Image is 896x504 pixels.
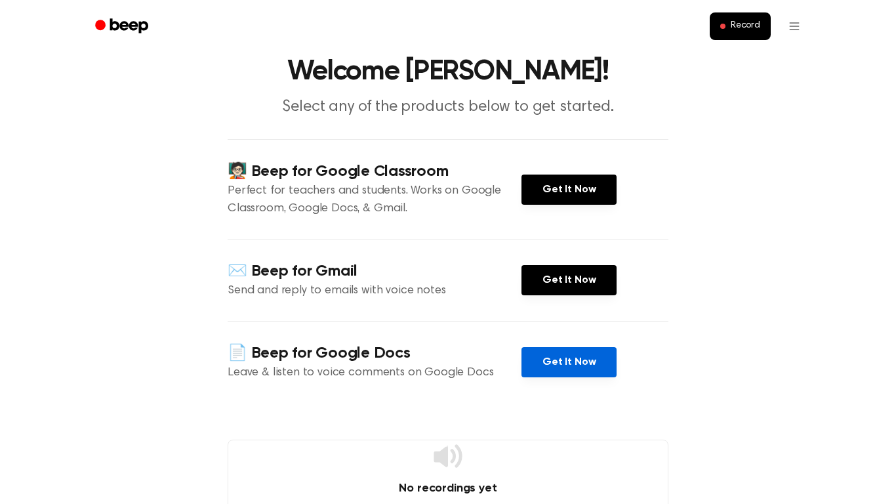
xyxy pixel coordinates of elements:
p: Leave & listen to voice comments on Google Docs [228,364,521,382]
p: Select any of the products below to get started. [196,96,700,118]
a: Get It Now [521,347,617,377]
h4: No recordings yet [228,480,668,497]
a: Beep [86,14,160,39]
p: Perfect for teachers and students. Works on Google Classroom, Google Docs, & Gmail. [228,182,521,218]
h1: Welcome [PERSON_NAME]! [112,58,784,86]
h4: ✉️ Beep for Gmail [228,261,521,282]
h4: 📄 Beep for Google Docs [228,343,521,364]
button: Record [710,12,771,40]
a: Get It Now [521,175,617,205]
h4: 🧑🏻‍🏫 Beep for Google Classroom [228,161,521,182]
button: Open menu [779,10,810,42]
span: Record [731,20,760,32]
p: Send and reply to emails with voice notes [228,282,521,300]
a: Get It Now [521,265,617,295]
